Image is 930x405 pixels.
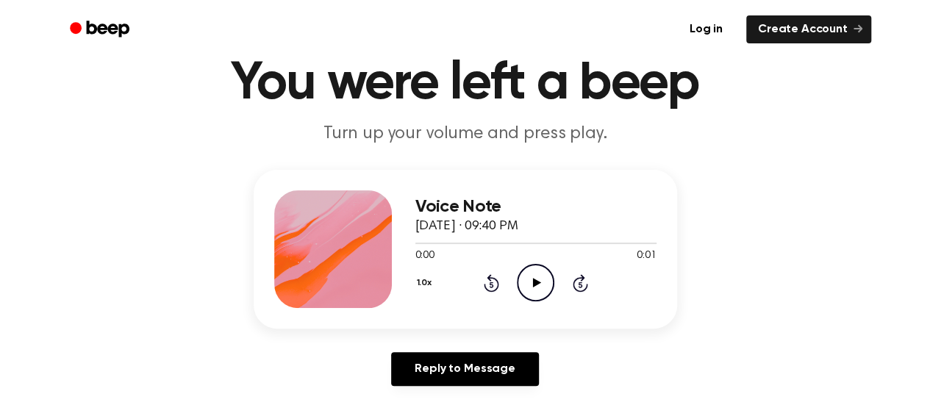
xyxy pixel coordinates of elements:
[60,15,143,44] a: Beep
[89,57,842,110] h1: You were left a beep
[415,248,434,264] span: 0:00
[675,12,737,46] a: Log in
[391,352,538,386] a: Reply to Message
[415,220,518,233] span: [DATE] · 09:40 PM
[746,15,871,43] a: Create Account
[415,270,437,295] button: 1.0x
[637,248,656,264] span: 0:01
[183,122,748,146] p: Turn up your volume and press play.
[415,197,657,217] h3: Voice Note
